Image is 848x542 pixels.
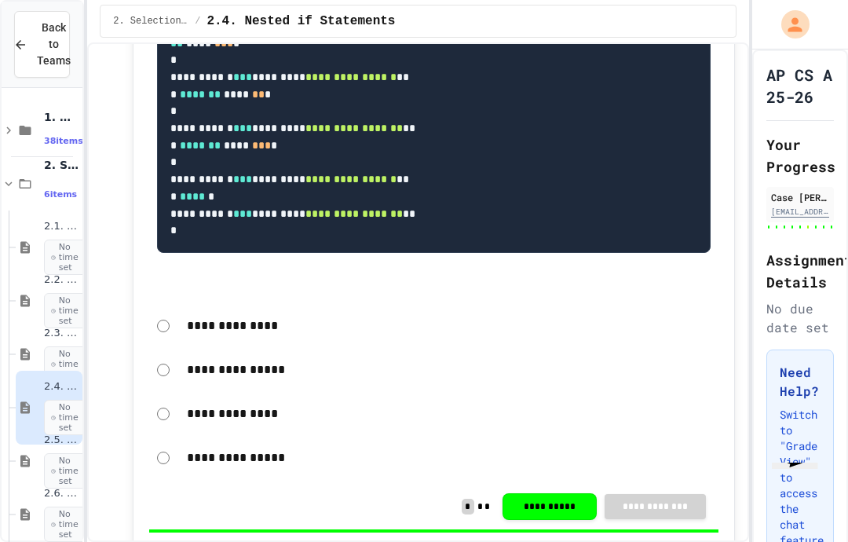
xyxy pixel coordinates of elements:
[44,400,90,436] span: No time set
[44,110,79,124] span: 1. Using Objects and Methods
[44,158,79,172] span: 2. Selection and Iteration
[44,273,79,287] span: 2.2. Boolean Expressions
[771,190,829,204] div: Case [PERSON_NAME]
[765,6,813,42] div: My Account
[44,136,83,146] span: 38 items
[44,293,90,329] span: No time set
[44,453,90,489] span: No time set
[195,15,200,27] span: /
[766,463,835,529] iframe: chat widget
[44,189,77,200] span: 6 items
[44,346,90,383] span: No time set
[766,249,834,293] h2: Assignment Details
[37,20,71,69] span: Back to Teams
[113,15,188,27] span: 2. Selection and Iteration
[766,64,834,108] h1: AP CS A 25-26
[207,12,395,31] span: 2.4. Nested if Statements
[44,327,79,340] span: 2.3. if Statements
[766,299,834,337] div: No due date set
[44,220,79,233] span: 2.1. Algorithms with Selection and Repetition
[766,134,834,178] h2: Your Progress
[44,487,79,500] span: 2.6. Comparing Boolean Expressions ([PERSON_NAME] Laws)
[14,11,70,78] button: Back to Teams
[44,240,90,276] span: No time set
[44,380,79,394] span: 2.4. Nested if Statements
[44,434,79,447] span: 2.5. Compound Boolean Expressions
[780,363,821,401] h3: Need Help?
